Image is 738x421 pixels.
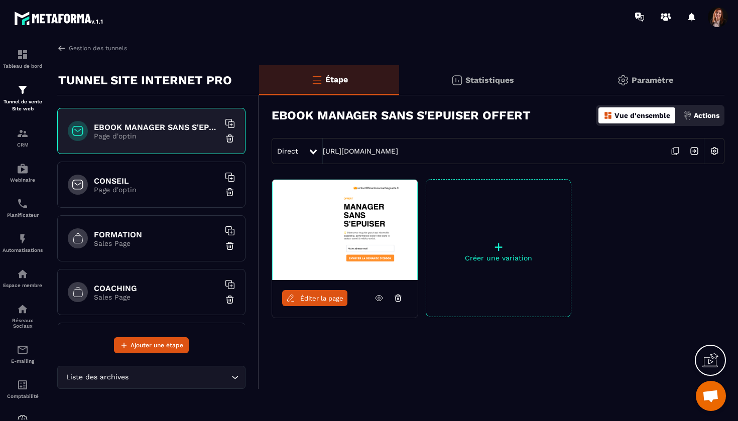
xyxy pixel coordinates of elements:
[3,318,43,329] p: Réseaux Sociaux
[426,240,571,254] p: +
[57,44,66,53] img: arrow
[3,371,43,406] a: accountantaccountantComptabilité
[3,247,43,253] p: Automatisations
[14,9,104,27] img: logo
[323,147,398,155] a: [URL][DOMAIN_NAME]
[282,290,347,306] a: Éditer la page
[17,49,29,61] img: formation
[3,283,43,288] p: Espace membre
[465,75,514,85] p: Statistiques
[3,41,43,76] a: formationformationTableau de bord
[3,393,43,399] p: Comptabilité
[94,293,219,301] p: Sales Page
[614,111,670,119] p: Vue d'ensemble
[617,74,629,86] img: setting-gr.5f69749f.svg
[3,358,43,364] p: E-mailing
[17,379,29,391] img: accountant
[3,336,43,371] a: emailemailE-mailing
[3,120,43,155] a: formationformationCRM
[300,295,343,302] span: Éditer la page
[57,44,127,53] a: Gestion des tunnels
[114,337,189,353] button: Ajouter une étape
[3,225,43,260] a: automationsautomationsAutomatisations
[17,127,29,139] img: formation
[3,296,43,336] a: social-networksocial-networkRéseaux Sociaux
[325,75,348,84] p: Étape
[17,233,29,245] img: automations
[632,75,673,85] p: Paramètre
[3,260,43,296] a: automationsautomationsEspace membre
[131,340,183,350] span: Ajouter une étape
[3,142,43,148] p: CRM
[225,187,235,197] img: trash
[58,70,232,90] p: TUNNEL SITE INTERNET PRO
[225,133,235,144] img: trash
[17,163,29,175] img: automations
[131,372,229,383] input: Search for option
[17,303,29,315] img: social-network
[705,142,724,161] img: setting-w.858f3a88.svg
[3,63,43,69] p: Tableau de bord
[225,295,235,305] img: trash
[685,142,704,161] img: arrow-next.bcc2205e.svg
[272,180,418,280] img: image
[3,76,43,120] a: formationformationTunnel de vente Site web
[64,372,131,383] span: Liste des archives
[451,74,463,86] img: stats.20deebd0.svg
[94,239,219,247] p: Sales Page
[94,122,219,132] h6: EBOOK MANAGER SANS S'EPUISER OFFERT
[17,344,29,356] img: email
[17,268,29,280] img: automations
[272,108,531,122] h3: EBOOK MANAGER SANS S'EPUISER OFFERT
[277,147,298,155] span: Direct
[94,284,219,293] h6: COACHING
[3,98,43,112] p: Tunnel de vente Site web
[94,230,219,239] h6: FORMATION
[225,241,235,251] img: trash
[94,176,219,186] h6: CONSEIL
[3,177,43,183] p: Webinaire
[3,212,43,218] p: Planificateur
[694,111,719,119] p: Actions
[94,186,219,194] p: Page d'optin
[94,132,219,140] p: Page d'optin
[683,111,692,120] img: actions.d6e523a2.png
[57,366,245,389] div: Search for option
[17,198,29,210] img: scheduler
[696,381,726,411] div: Ouvrir le chat
[311,74,323,86] img: bars-o.4a397970.svg
[426,254,571,262] p: Créer une variation
[3,155,43,190] a: automationsautomationsWebinaire
[3,190,43,225] a: schedulerschedulerPlanificateur
[603,111,612,120] img: dashboard-orange.40269519.svg
[17,84,29,96] img: formation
